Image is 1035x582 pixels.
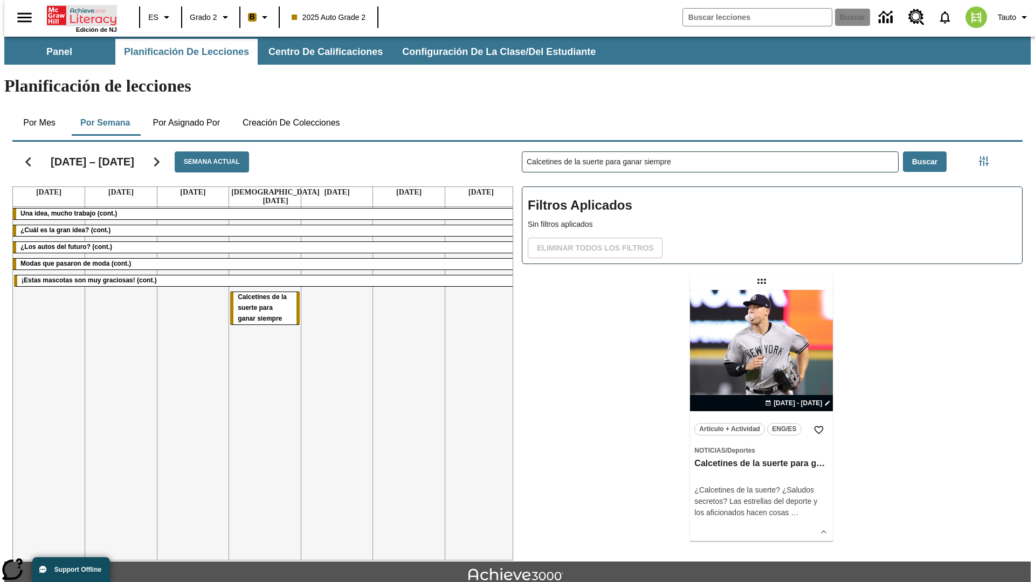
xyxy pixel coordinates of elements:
[54,566,101,573] span: Support Offline
[47,5,117,26] a: Portada
[34,187,64,198] a: 20 de octubre de 2025
[965,6,987,28] img: avatar image
[47,4,117,33] div: Portada
[15,148,42,176] button: Regresar
[767,423,802,435] button: ENG/ES
[144,110,229,136] button: Por asignado por
[13,225,517,236] div: ¿Cuál es la gran idea? (cont.)
[513,137,1023,560] div: Buscar
[268,46,383,58] span: Centro de calificaciones
[190,12,217,23] span: Grado 2
[13,242,517,253] div: ¿Los autos del futuro? (cont.)
[694,445,829,456] span: Tema: Noticias/Deportes
[727,447,755,454] span: Deportes
[791,508,798,517] span: …
[115,39,258,65] button: Planificación de lecciones
[322,187,351,198] a: 24 de octubre de 2025
[106,187,136,198] a: 21 de octubre de 2025
[14,275,517,286] div: ¡Estas mascotas son muy graciosas! (cont.)
[20,243,112,251] span: ¿Los autos del futuro? (cont.)
[931,3,959,31] a: Notificaciones
[4,37,1031,65] div: Subbarra de navegación
[528,192,1017,219] h2: Filtros Aplicados
[998,12,1016,23] span: Tauto
[694,423,765,435] button: Artículo + Actividad
[72,110,139,136] button: Por semana
[178,187,208,198] a: 22 de octubre de 2025
[694,484,829,518] div: ¿Calcetines de la suerte? ¿Saludos secretos? Las estrellas del deporte y los aficionados hacen cosas
[4,76,1031,96] h1: Planificación de lecciones
[143,148,170,176] button: Seguir
[12,110,66,136] button: Por mes
[124,46,249,58] span: Planificación de lecciones
[528,219,1017,230] p: Sin filtros aplicados
[694,458,829,469] h3: Calcetines de la suerte para ganar siempre
[32,557,110,582] button: Support Offline
[20,226,111,234] span: ¿Cuál es la gran idea? (cont.)
[13,259,517,269] div: Modas que pasaron de moda (cont.)
[816,524,832,540] button: Ver más
[22,276,157,284] span: ¡Estas mascotas son muy graciosas! (cont.)
[466,187,496,198] a: 26 de octubre de 2025
[51,155,134,168] h2: [DATE] – [DATE]
[229,187,322,206] a: 23 de octubre de 2025
[143,8,178,27] button: Lenguaje: ES, Selecciona un idioma
[902,3,931,32] a: Centro de recursos, Se abrirá en una pestaña nueva.
[292,12,366,23] span: 2025 Auto Grade 2
[872,3,902,32] a: Centro de información
[13,209,517,219] div: Una idea, mucho trabajo (cont.)
[46,46,72,58] span: Panel
[973,150,995,172] button: Menú lateral de filtros
[5,39,113,65] button: Panel
[903,151,947,172] button: Buscar
[20,260,131,267] span: Modas que pasaron de moda (cont.)
[522,186,1023,264] div: Filtros Aplicados
[260,39,391,65] button: Centro de calificaciones
[4,137,513,560] div: Calendario
[76,26,117,33] span: Edición de NJ
[959,3,993,31] button: Escoja un nuevo avatar
[726,447,727,454] span: /
[394,39,604,65] button: Configuración de la clase/del estudiante
[250,10,255,24] span: B
[4,39,605,65] div: Subbarra de navegación
[394,187,424,198] a: 25 de octubre de 2025
[244,8,275,27] button: Boost El color de la clase es anaranjado claro. Cambiar el color de la clase.
[763,398,833,408] button: 07 oct - 07 oct Elegir fechas
[402,46,596,58] span: Configuración de la clase/del estudiante
[993,8,1035,27] button: Perfil/Configuración
[683,9,832,26] input: Buscar campo
[753,273,770,290] div: Lección arrastrable: Calcetines de la suerte para ganar siempre
[690,290,833,541] div: lesson details
[809,420,829,440] button: Añadir a mis Favoritas
[699,424,760,435] span: Artículo + Actividad
[20,210,117,217] span: Una idea, mucho trabajo (cont.)
[694,447,725,454] span: Noticias
[230,292,300,324] div: Calcetines de la suerte para ganar siempre
[234,110,349,136] button: Creación de colecciones
[238,293,287,322] span: Calcetines de la suerte para ganar siempre
[175,151,249,172] button: Semana actual
[774,398,822,408] span: [DATE] - [DATE]
[148,12,158,23] span: ES
[772,424,796,435] span: ENG/ES
[185,8,236,27] button: Grado: Grado 2, Elige un grado
[9,2,40,33] button: Abrir el menú lateral
[522,152,898,172] input: Buscar lecciones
